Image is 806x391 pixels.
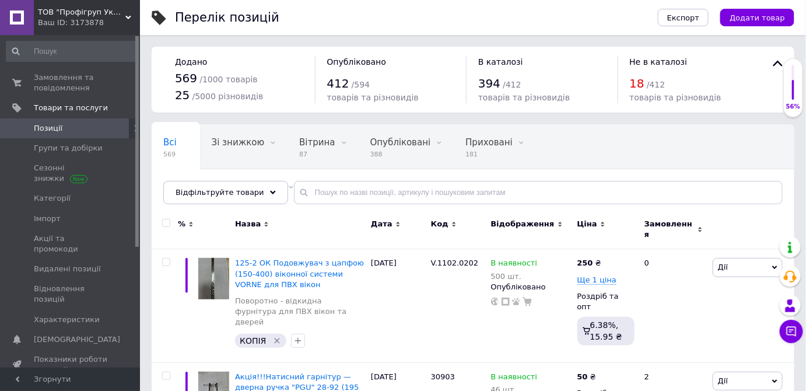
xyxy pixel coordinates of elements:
[352,80,370,89] span: / 594
[465,150,513,159] span: 181
[34,143,103,153] span: Групи та добірки
[176,188,264,197] span: Відфільтруйте товари
[38,18,140,28] div: Ваш ID: 3173878
[644,219,695,240] span: Замовлення
[178,219,185,229] span: %
[34,233,108,254] span: Акції та промокоди
[6,41,138,62] input: Пошук
[34,163,108,184] span: Сезонні знижки
[371,219,393,229] span: Дата
[368,249,428,362] div: [DATE]
[590,320,622,341] span: 6.38%, 15.95 ₴
[34,72,108,93] span: Замовлення та повідомлення
[658,9,709,26] button: Експорт
[38,7,125,18] span: ТОВ "Профігруп Україна"
[34,315,100,325] span: Характеристики
[577,291,635,312] div: Роздріб та опт
[198,258,229,299] img: 125-2 ОК Подовжувач з цапфою (150-400) віконної системи VORNE для ПВХ вікон
[327,93,419,102] span: товарів та різновидів
[163,150,177,159] span: 569
[577,219,597,229] span: Ціна
[503,80,521,89] span: / 412
[235,259,364,288] a: 125-2 ОК Подовжувач з цапфою (150-400) віконної системи VORNE для ПВХ вікон
[34,264,101,274] span: Видалені позиції
[577,259,593,267] b: 250
[630,76,644,90] span: 18
[491,219,555,229] span: Відображення
[577,275,617,285] span: Ще 1 ціна
[780,320,803,343] button: Чат з покупцем
[235,296,365,328] a: Поворотно - відкидна фурнітура для ПВХ вікон та дверей
[272,336,282,345] svg: Видалити мітку
[431,219,448,229] span: Код
[163,137,177,148] span: Всі
[34,193,71,204] span: Категорії
[491,272,538,281] div: 500 шт.
[192,92,264,101] span: / 5000 різновидів
[637,249,710,362] div: 0
[630,57,688,67] span: Не в каталозі
[718,263,728,271] span: Дії
[577,372,588,381] b: 50
[327,57,387,67] span: Опубліковано
[175,88,190,102] span: 25
[163,181,282,192] span: Із заниженою ціною, Оп...
[34,284,108,305] span: Відновлення позицій
[212,137,264,148] span: Зі знижкою
[720,9,794,26] button: Додати товар
[478,57,523,67] span: В каталозі
[175,12,279,24] div: Перелік позицій
[299,137,335,148] span: Вітрина
[478,93,570,102] span: товарів та різновидів
[667,13,700,22] span: Експорт
[240,336,266,345] span: КОПІЯ
[730,13,785,22] span: Додати товар
[34,123,62,134] span: Позиції
[327,76,349,90] span: 412
[199,75,257,84] span: / 1000 товарів
[465,137,513,148] span: Приховані
[299,150,335,159] span: 87
[647,80,665,89] span: / 412
[34,334,120,345] span: [DEMOGRAPHIC_DATA]
[577,258,601,268] div: ₴
[478,76,500,90] span: 394
[630,93,721,102] span: товарів та різновидів
[491,372,538,385] span: В наявності
[784,103,803,111] div: 56%
[370,137,431,148] span: Опубліковані
[294,181,783,204] input: Пошук по назві позиції, артикулу і пошуковим запитам
[175,71,197,85] span: 569
[491,282,572,292] div: Опубліковано
[491,259,538,271] span: В наявності
[431,372,455,381] span: 30903
[718,376,728,385] span: Дії
[175,57,207,67] span: Додано
[152,169,306,214] div: Із заниженою ціною, Опубліковані
[370,150,431,159] span: 388
[577,372,596,382] div: ₴
[34,103,108,113] span: Товари та послуги
[34,214,61,224] span: Імпорт
[431,259,479,267] span: V.1102.0202
[235,219,261,229] span: Назва
[34,354,108,375] span: Показники роботи компанії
